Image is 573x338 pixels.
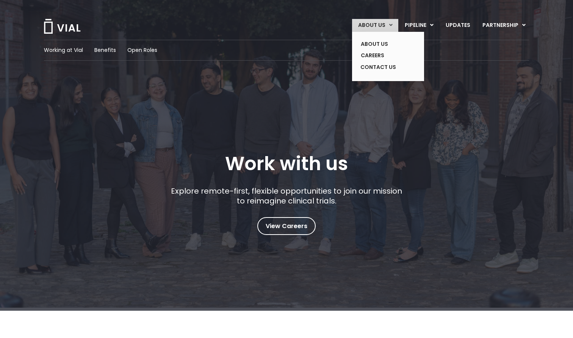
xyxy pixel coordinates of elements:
img: Vial Logo [43,19,81,34]
a: Open Roles [127,46,157,54]
a: PIPELINEMenu Toggle [399,19,439,32]
a: ABOUT US [355,38,410,50]
a: CONTACT US [355,61,410,74]
a: Benefits [94,46,116,54]
a: Working at Vial [44,46,83,54]
a: PARTNERSHIPMenu Toggle [476,19,532,32]
a: UPDATES [440,19,476,32]
a: ABOUT USMenu Toggle [352,19,398,32]
a: CAREERS [355,50,410,61]
p: Explore remote-first, flexible opportunities to join our mission to reimagine clinical trials. [168,186,405,206]
h1: Work with us [225,153,348,175]
span: View Careers [266,221,307,231]
a: View Careers [257,217,316,235]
